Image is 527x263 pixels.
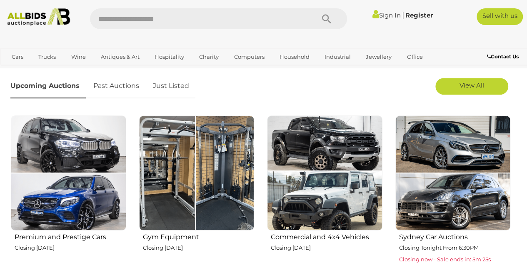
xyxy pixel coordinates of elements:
[395,115,511,231] img: Sydney Car Auctions
[372,11,401,19] a: Sign In
[6,64,34,78] a: Sports
[147,74,195,98] a: Just Listed
[487,53,519,60] b: Contact Us
[360,50,397,64] a: Jewellery
[194,50,224,64] a: Charity
[139,115,255,231] img: Gym Equipment
[267,115,382,231] img: Commercial and 4x4 Vehicles
[435,78,508,95] a: View All
[15,243,126,253] p: Closing [DATE]
[405,11,433,19] a: Register
[11,115,126,231] img: Premium and Prestige Cars
[402,10,404,20] span: |
[10,74,86,98] a: Upcoming Auctions
[33,50,61,64] a: Trucks
[95,50,145,64] a: Antiques & Art
[228,50,270,64] a: Computers
[319,50,356,64] a: Industrial
[271,231,382,241] h2: Commercial and 4x4 Vehicles
[477,8,523,25] a: Sell with us
[399,243,511,253] p: Closing Tonight From 6:30PM
[305,8,347,29] button: Search
[149,50,190,64] a: Hospitality
[460,81,484,89] span: View All
[274,50,315,64] a: Household
[15,231,126,241] h2: Premium and Prestige Cars
[6,50,29,64] a: Cars
[65,50,91,64] a: Wine
[143,243,255,253] p: Closing [DATE]
[38,64,108,78] a: [GEOGRAPHIC_DATA]
[399,231,511,241] h2: Sydney Car Auctions
[4,8,73,26] img: Allbids.com.au
[143,231,255,241] h2: Gym Equipment
[487,52,521,61] a: Contact Us
[399,256,491,263] span: Closing now - Sale ends in: 5m 25s
[87,74,145,98] a: Past Auctions
[401,50,428,64] a: Office
[271,243,382,253] p: Closing [DATE]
